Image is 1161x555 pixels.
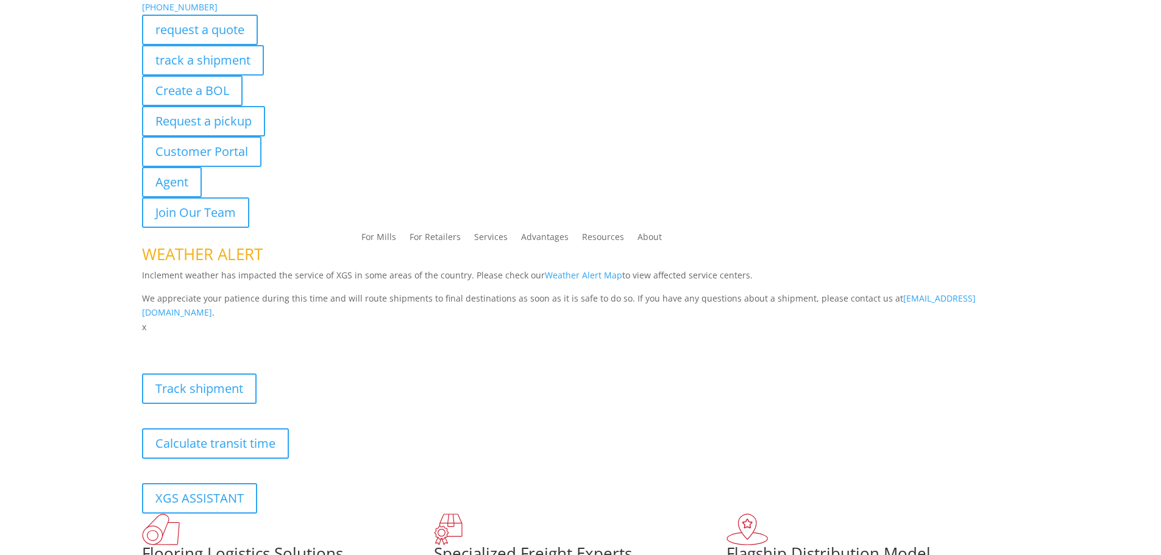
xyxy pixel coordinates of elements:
a: For Retailers [410,233,461,246]
a: XGS ASSISTANT [142,483,257,514]
a: Calculate transit time [142,428,289,459]
a: Agent [142,167,202,197]
a: track a shipment [142,45,264,76]
b: Visibility, transparency, and control for your entire supply chain. [142,336,414,348]
a: [PHONE_NUMBER] [142,1,218,13]
p: We appreciate your patience during this time and will route shipments to final destinations as so... [142,291,1020,320]
a: request a quote [142,15,258,45]
p: Inclement weather has impacted the service of XGS in some areas of the country. Please check our ... [142,268,1020,291]
img: xgs-icon-focused-on-flooring-red [434,514,463,545]
a: Track shipment [142,373,257,404]
img: xgs-icon-flagship-distribution-model-red [726,514,769,545]
a: About [637,233,662,246]
a: For Mills [361,233,396,246]
span: WEATHER ALERT [142,243,263,265]
img: xgs-icon-total-supply-chain-intelligence-red [142,514,180,545]
a: Request a pickup [142,106,265,136]
a: Customer Portal [142,136,261,167]
a: Weather Alert Map [545,269,622,281]
a: Services [474,233,508,246]
a: Join Our Team [142,197,249,228]
p: x [142,320,1020,334]
a: Advantages [521,233,569,246]
a: Create a BOL [142,76,243,106]
a: Resources [582,233,624,246]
